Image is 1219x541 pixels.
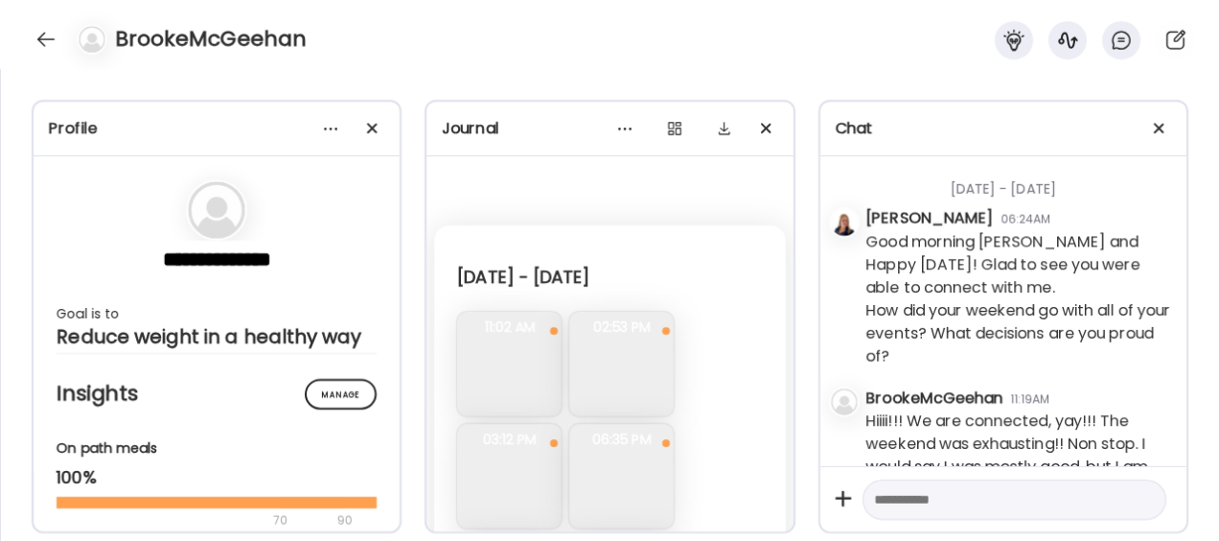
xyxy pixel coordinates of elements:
div: On path meals [57,438,377,459]
h2: Insights [57,379,377,408]
div: 90 [335,509,355,532]
img: bg-avatar-default.svg [188,181,245,239]
h4: BrookeMcGeehan [115,24,307,55]
span: 06:35 PM [569,431,674,448]
div: BrookeMcGeehan [866,387,1003,410]
img: bg-avatar-default.svg [831,388,858,415]
div: Profile [49,117,384,140]
div: Reduce weight in a healthy way [57,325,377,348]
span: 02:53 PM [569,318,674,336]
div: [PERSON_NAME] [866,207,994,230]
span: 11:02 AM [457,318,562,336]
div: Manage [305,379,377,410]
div: Journal [442,117,777,140]
img: bg-avatar-default.svg [79,26,105,53]
div: 06:24AM [1001,211,1051,228]
img: avatars%2FHzYBCFGtI4cagBx2de7RwYktteE3 [831,209,858,236]
div: Chat [836,117,1171,140]
div: 11:19AM [1011,390,1050,408]
div: [DATE] - [DATE] [866,156,1171,207]
div: Good morning [PERSON_NAME] and Happy [DATE]! Glad to see you were able to connect with me. How di... [866,230,1171,368]
div: 70 [57,509,332,532]
div: 100% [57,466,377,489]
div: [DATE] - [DATE] [457,266,762,289]
span: 03:12 PM [457,431,562,448]
div: Goal is to [57,302,377,325]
